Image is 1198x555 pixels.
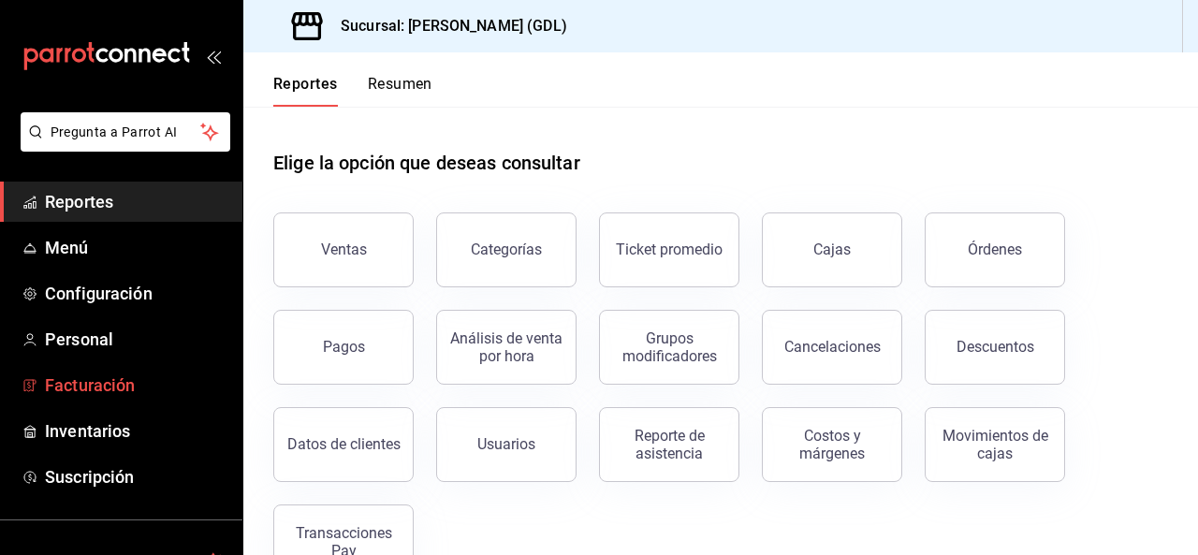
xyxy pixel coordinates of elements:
[51,123,201,142] span: Pregunta a Parrot AI
[448,329,564,365] div: Análisis de venta por hora
[762,212,902,287] button: Cajas
[436,407,577,482] button: Usuarios
[599,212,739,287] button: Ticket promedio
[611,329,727,365] div: Grupos modificadores
[323,338,365,356] div: Pagos
[477,435,535,453] div: Usuarios
[45,464,227,489] span: Suscripción
[45,189,227,214] span: Reportes
[436,212,577,287] button: Categorías
[273,212,414,287] button: Ventas
[287,435,401,453] div: Datos de clientes
[206,49,221,64] button: open_drawer_menu
[273,149,580,177] h1: Elige la opción que deseas consultar
[45,418,227,444] span: Inventarios
[599,407,739,482] button: Reporte de asistencia
[937,427,1053,462] div: Movimientos de cajas
[21,112,230,152] button: Pregunta a Parrot AI
[273,75,432,107] div: navigation tabs
[784,338,881,356] div: Cancelaciones
[273,75,338,107] button: Reportes
[368,75,432,107] button: Resumen
[925,212,1065,287] button: Órdenes
[774,427,890,462] div: Costos y márgenes
[813,241,851,258] div: Cajas
[471,241,542,258] div: Categorías
[436,310,577,385] button: Análisis de venta por hora
[762,407,902,482] button: Costos y márgenes
[13,136,230,155] a: Pregunta a Parrot AI
[611,427,727,462] div: Reporte de asistencia
[762,310,902,385] button: Cancelaciones
[925,407,1065,482] button: Movimientos de cajas
[925,310,1065,385] button: Descuentos
[273,310,414,385] button: Pagos
[616,241,723,258] div: Ticket promedio
[45,235,227,260] span: Menú
[321,241,367,258] div: Ventas
[968,241,1022,258] div: Órdenes
[599,310,739,385] button: Grupos modificadores
[45,372,227,398] span: Facturación
[957,338,1034,356] div: Descuentos
[326,15,567,37] h3: Sucursal: [PERSON_NAME] (GDL)
[273,407,414,482] button: Datos de clientes
[45,327,227,352] span: Personal
[45,281,227,306] span: Configuración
